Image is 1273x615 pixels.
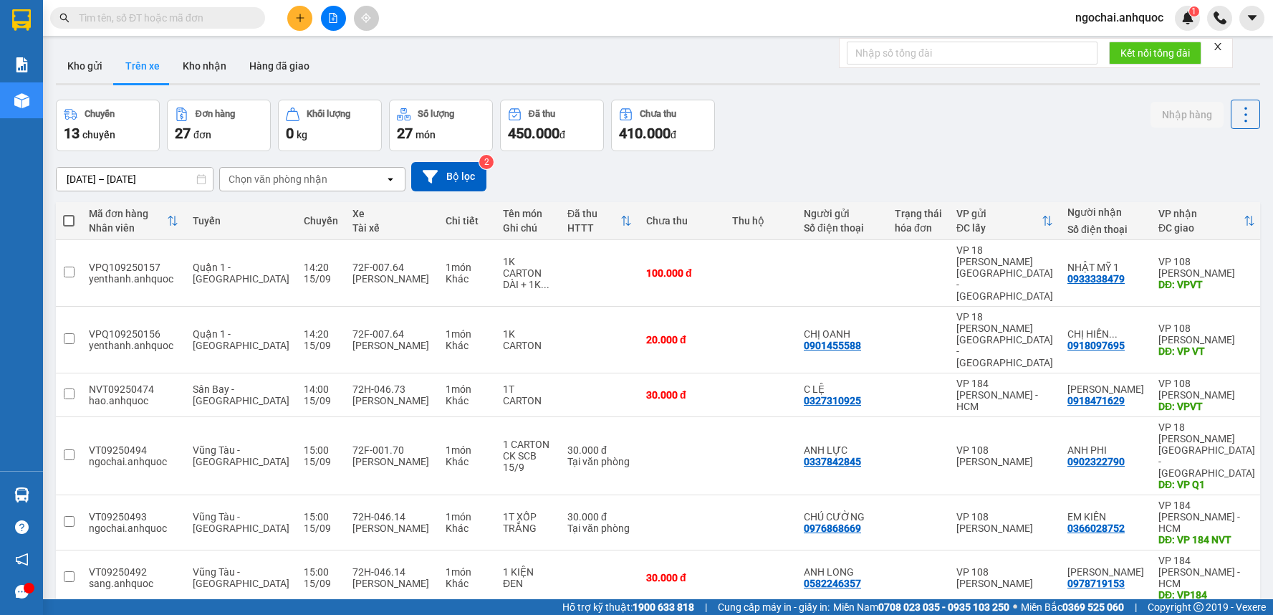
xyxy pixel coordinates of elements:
span: 450.000 [508,125,559,142]
div: 15/09 [304,523,338,534]
div: 0976868669 [804,523,861,534]
span: 13 [64,125,80,142]
div: 0327310925 [804,395,861,406]
div: Đơn hàng [196,109,235,119]
div: VT09250493 [89,511,178,523]
div: [PERSON_NAME] [352,578,431,589]
div: VP 108 [PERSON_NAME] [1158,256,1255,279]
div: [PERSON_NAME] [352,340,431,351]
div: 72H-046.14 [352,511,431,523]
span: copyright [1193,602,1204,612]
span: Miền Nam [833,599,1009,615]
sup: 2 [479,155,494,169]
div: VT09250492 [89,566,178,578]
div: 15/09 [304,395,338,406]
span: question-circle [15,520,29,534]
div: hóa đơn [895,222,942,234]
div: DĐ: VP VT [1158,345,1255,357]
div: 15:00 [304,511,338,523]
span: 27 [175,125,191,142]
div: Đã thu [529,109,555,119]
button: plus [287,6,312,31]
span: message [15,585,29,599]
div: VÂN ANH [1067,383,1144,395]
div: Mã đơn hàng [89,208,167,219]
img: icon-new-feature [1181,11,1194,24]
div: DĐ: VPVT [1158,279,1255,290]
img: warehouse-icon [14,93,29,108]
div: 1 món [446,328,489,340]
svg: open [385,173,396,185]
div: Đã thu [567,208,620,219]
div: 72H-046.73 [352,383,431,395]
div: 1K CARTON DÀI + 1K DÀI [503,256,553,290]
div: Ghi chú [503,222,553,234]
span: Vũng Tàu - [GEOGRAPHIC_DATA] [193,444,289,467]
span: | [1135,599,1137,615]
button: file-add [321,6,346,31]
div: ANH TUẤN [1067,566,1144,578]
div: 20.000 đ [646,334,718,345]
div: CHÚ CƯỜNG [804,511,880,523]
div: Tại văn phòng [567,523,632,534]
div: 0902322790 [1067,456,1125,467]
div: 0933338479 [1067,273,1125,285]
div: DĐ: VP Q1 [1158,479,1255,490]
div: 15:00 [304,444,338,456]
button: Khối lượng0kg [278,100,382,151]
button: Đã thu450.000đ [500,100,604,151]
button: aim [354,6,379,31]
div: VPQ109250157 [89,262,178,273]
div: VP 184 [PERSON_NAME] - HCM [1158,500,1255,534]
button: Kho gửi [56,49,114,83]
div: DĐ: VPVT [1158,401,1255,412]
strong: 1900 633 818 [633,601,694,613]
button: Bộ lọc [411,162,486,191]
span: caret-down [1246,11,1259,24]
button: Chuyến13chuyến [56,100,160,151]
div: 1K CARTON [503,328,553,351]
div: Khác [446,578,489,589]
span: Vũng Tàu - [GEOGRAPHIC_DATA] [193,511,289,534]
div: Người gửi [804,208,880,219]
div: VT09250494 [89,444,178,456]
img: warehouse-icon [14,487,29,502]
div: 1 món [446,566,489,578]
div: Tuyến [193,215,289,227]
div: Chọn văn phòng nhận [229,172,327,186]
div: Khác [446,340,489,351]
span: Quận 1 - [GEOGRAPHIC_DATA] [193,262,289,285]
sup: 1 [1189,6,1199,16]
div: [PERSON_NAME] [352,456,431,467]
div: DĐ: VP 184 NVT [1158,534,1255,545]
span: plus [295,13,305,23]
div: 15/09 [304,456,338,467]
div: 1T CARTON [503,383,553,406]
strong: 0708 023 035 - 0935 103 250 [878,601,1009,613]
div: 0978719153 [1067,578,1125,589]
span: file-add [328,13,338,23]
th: Toggle SortBy [1151,202,1262,240]
div: ĐC lấy [956,222,1042,234]
span: Hỗ trợ kỹ thuật: [562,599,694,615]
div: Xe [352,208,431,219]
div: 0918097695 [1067,340,1125,351]
button: Chưa thu410.000đ [611,100,715,151]
div: Thu hộ [732,215,789,227]
div: CK SCB 15/9 [503,450,553,473]
div: ANH LONG [804,566,880,578]
div: 15/09 [304,273,338,285]
div: VP 18 [PERSON_NAME][GEOGRAPHIC_DATA] - [GEOGRAPHIC_DATA] [1158,421,1255,479]
div: 72F-001.70 [352,444,431,456]
span: đ [559,129,565,140]
span: Sân Bay - [GEOGRAPHIC_DATA] [193,383,289,406]
div: VPQ109250156 [89,328,178,340]
th: Toggle SortBy [949,202,1060,240]
div: VP 184 [PERSON_NAME] - HCM [956,378,1053,412]
div: 30.000 đ [646,389,718,401]
div: VP 108 [PERSON_NAME] [1158,323,1255,345]
div: 1 món [446,444,489,456]
div: VP 108 [PERSON_NAME] [956,444,1053,467]
div: NVT09250474 [89,383,178,395]
div: 15/09 [304,340,338,351]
